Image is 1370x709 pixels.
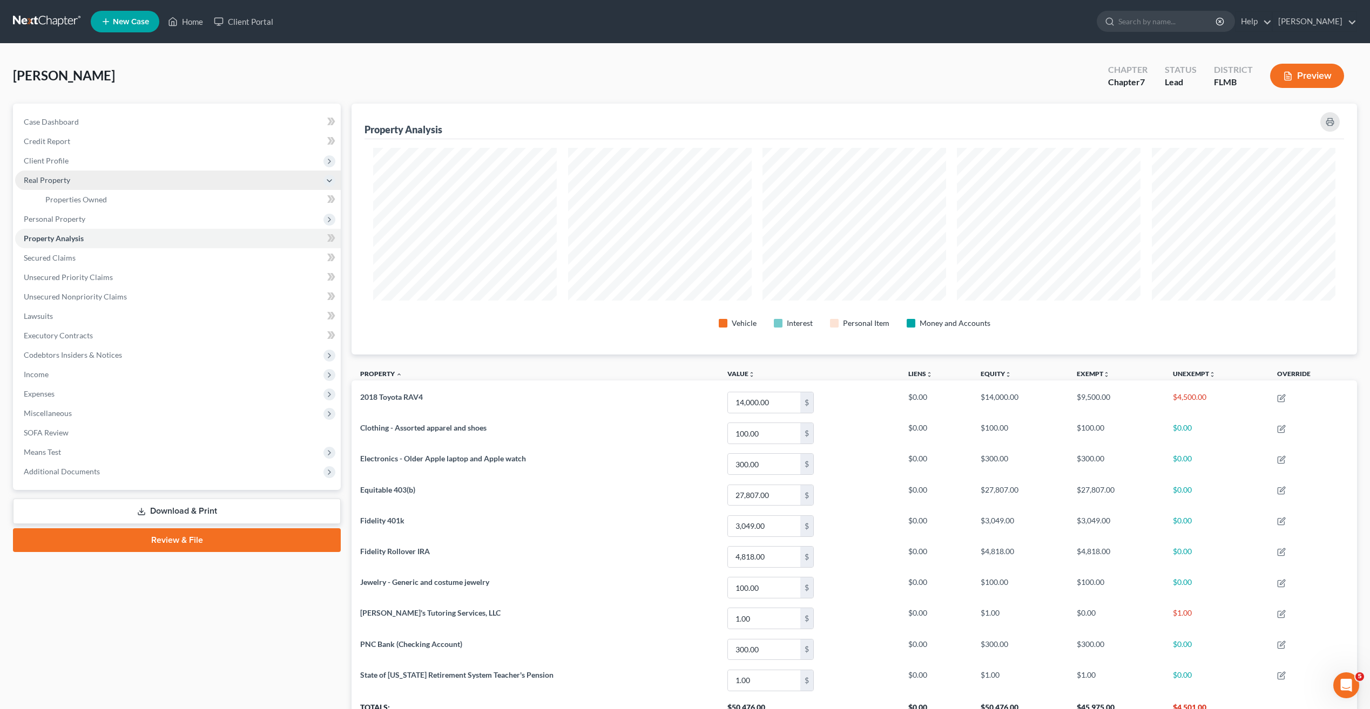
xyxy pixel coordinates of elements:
[900,665,972,696] td: $0.00
[15,229,341,248] a: Property Analysis
[13,67,115,83] span: [PERSON_NAME]
[981,370,1011,378] a: Equityunfold_more
[800,485,813,506] div: $
[13,528,341,552] a: Review & File
[13,499,341,524] a: Download & Print
[800,392,813,413] div: $
[800,670,813,691] div: $
[360,392,423,401] span: 2018 Toyota RAV4
[24,137,70,146] span: Credit Report
[1068,603,1164,634] td: $0.00
[900,634,972,665] td: $0.00
[1140,77,1145,87] span: 7
[360,454,526,463] span: Electronics - Older Apple laptop and Apple watch
[1068,572,1164,603] td: $100.00
[24,408,72,418] span: Miscellaneous
[728,547,800,567] input: 0.00
[15,248,341,268] a: Secured Claims
[365,123,442,136] div: Property Analysis
[728,516,800,536] input: 0.00
[972,603,1068,634] td: $1.00
[45,195,107,204] span: Properties Owned
[1270,64,1344,88] button: Preview
[800,547,813,567] div: $
[360,577,489,587] span: Jewelry - Generic and costume jewelry
[1173,370,1216,378] a: Unexemptunfold_more
[1165,64,1197,76] div: Status
[800,423,813,444] div: $
[24,292,127,301] span: Unsecured Nonpriority Claims
[15,112,341,132] a: Case Dashboard
[972,480,1068,510] td: $27,807.00
[900,480,972,510] td: $0.00
[728,454,800,474] input: 0.00
[163,12,208,31] a: Home
[1164,634,1268,665] td: $0.00
[900,541,972,572] td: $0.00
[900,418,972,449] td: $0.00
[208,12,279,31] a: Client Portal
[1164,418,1268,449] td: $0.00
[1164,572,1268,603] td: $0.00
[972,665,1068,696] td: $1.00
[24,214,85,223] span: Personal Property
[360,639,462,649] span: PNC Bank (Checking Account)
[24,253,76,262] span: Secured Claims
[24,272,113,282] span: Unsecured Priority Claims
[1164,480,1268,510] td: $0.00
[1164,387,1268,418] td: $4,500.00
[360,547,430,556] span: Fidelity Rollover IRA
[360,370,402,378] a: Property expand_less
[728,392,800,413] input: 0.00
[972,449,1068,480] td: $300.00
[972,510,1068,541] td: $3,049.00
[728,577,800,598] input: 0.00
[1268,363,1357,387] th: Override
[1164,665,1268,696] td: $0.00
[1068,541,1164,572] td: $4,818.00
[1068,510,1164,541] td: $3,049.00
[800,608,813,629] div: $
[24,467,100,476] span: Additional Documents
[24,350,122,359] span: Codebtors Insiders & Notices
[972,634,1068,665] td: $300.00
[1214,64,1253,76] div: District
[900,510,972,541] td: $0.00
[1068,634,1164,665] td: $300.00
[1164,449,1268,480] td: $0.00
[727,370,755,378] a: Valueunfold_more
[728,423,800,444] input: 0.00
[1068,387,1164,418] td: $9,500.00
[1118,11,1217,31] input: Search by name...
[728,485,800,506] input: 0.00
[908,370,933,378] a: Liensunfold_more
[24,370,49,379] span: Income
[972,572,1068,603] td: $100.00
[1108,64,1148,76] div: Chapter
[24,389,55,398] span: Expenses
[360,670,554,679] span: State of [US_STATE] Retirement System Teacher's Pension
[800,516,813,536] div: $
[24,175,70,185] span: Real Property
[396,371,402,378] i: expand_less
[800,639,813,660] div: $
[15,423,341,442] a: SOFA Review
[24,117,79,126] span: Case Dashboard
[800,454,813,474] div: $
[24,156,69,165] span: Client Profile
[360,516,404,525] span: Fidelity 401k
[1068,665,1164,696] td: $1.00
[728,639,800,660] input: 0.00
[900,572,972,603] td: $0.00
[15,287,341,306] a: Unsecured Nonpriority Claims
[37,190,341,209] a: Properties Owned
[1164,541,1268,572] td: $0.00
[843,318,889,329] div: Personal Item
[732,318,757,329] div: Vehicle
[15,268,341,287] a: Unsecured Priority Claims
[1068,418,1164,449] td: $100.00
[1164,603,1268,634] td: $1.00
[787,318,813,329] div: Interest
[748,371,755,378] i: unfold_more
[15,326,341,345] a: Executory Contracts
